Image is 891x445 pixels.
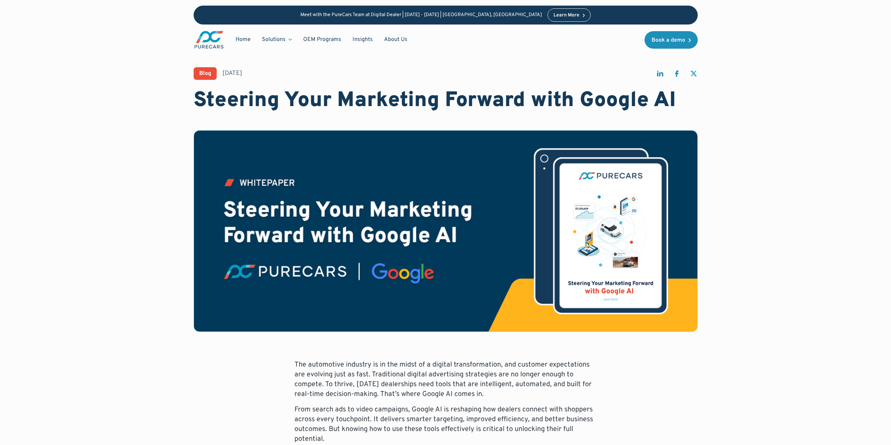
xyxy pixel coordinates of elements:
div: Blog [199,71,211,76]
a: About Us [378,33,413,46]
a: Learn More [548,8,591,22]
a: share on twitter [689,69,698,81]
div: Book a demo [652,37,685,43]
div: Solutions [256,33,298,46]
a: Insights [347,33,378,46]
p: Meet with the PureCars Team at Digital Dealer | [DATE] - [DATE] | [GEOGRAPHIC_DATA], [GEOGRAPHIC_... [300,12,542,18]
div: Solutions [262,36,286,43]
div: [DATE] [222,69,242,78]
a: Book a demo [645,31,698,49]
a: Home [230,33,256,46]
img: purecars logo [194,30,224,49]
p: From search ads to video campaigns, Google AI is reshaping how dealers connect with shoppers acro... [294,405,597,444]
a: share on linkedin [656,69,664,81]
a: main [194,30,224,49]
div: Learn More [554,13,579,18]
h1: Steering Your Marketing Forward with Google AI [194,88,698,113]
a: OEM Programs [298,33,347,46]
a: share on facebook [673,69,681,81]
p: The automotive industry is in the midst of a digital transformation, and customer expectations ar... [294,360,597,399]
